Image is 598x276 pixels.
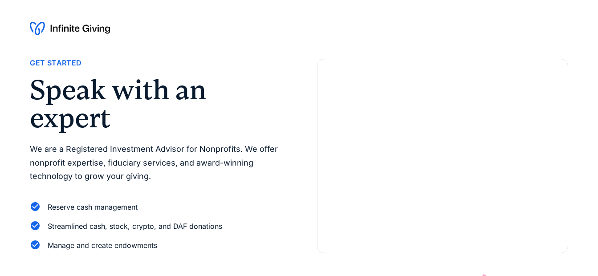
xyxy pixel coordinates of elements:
[30,76,281,132] h2: Speak with an expert
[48,239,157,252] div: Manage and create endowments
[48,220,222,232] div: Streamlined cash, stock, crypto, and DAF donations
[48,201,138,213] div: Reserve cash management
[30,142,281,183] p: We are a Registered Investment Advisor for Nonprofits. We offer nonprofit expertise, fiduciary se...
[30,57,81,69] div: Get Started
[332,88,553,239] iframe: Form 0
